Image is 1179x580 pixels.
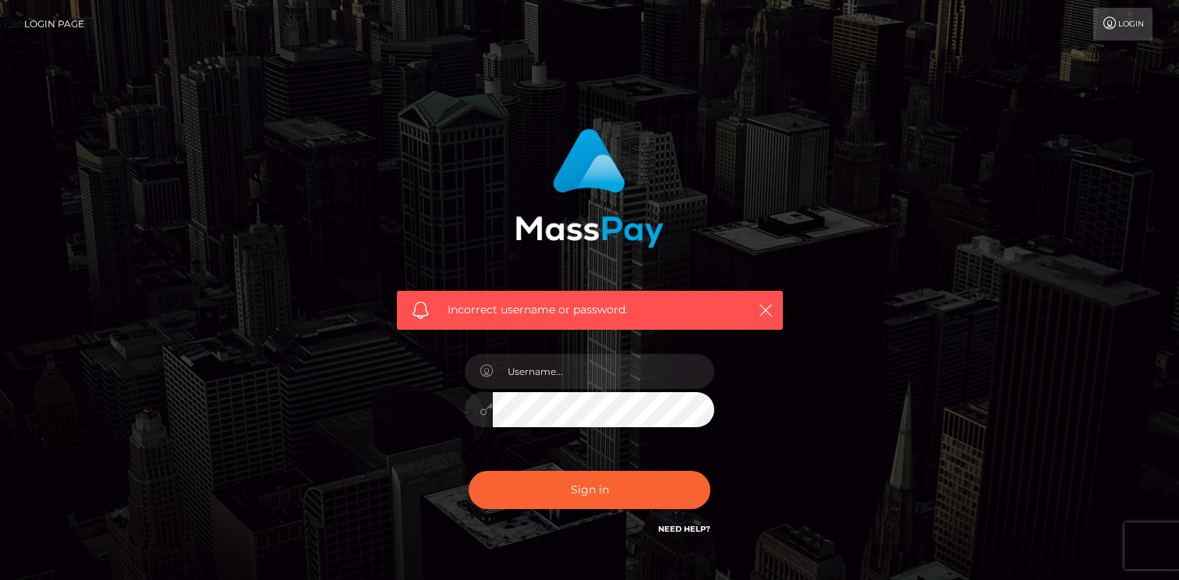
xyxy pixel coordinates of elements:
[1093,8,1152,41] a: Login
[515,129,664,248] img: MassPay Login
[658,524,710,534] a: Need Help?
[469,471,710,509] button: Sign in
[448,302,732,318] span: Incorrect username or password.
[24,8,84,41] a: Login Page
[493,354,714,389] input: Username...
